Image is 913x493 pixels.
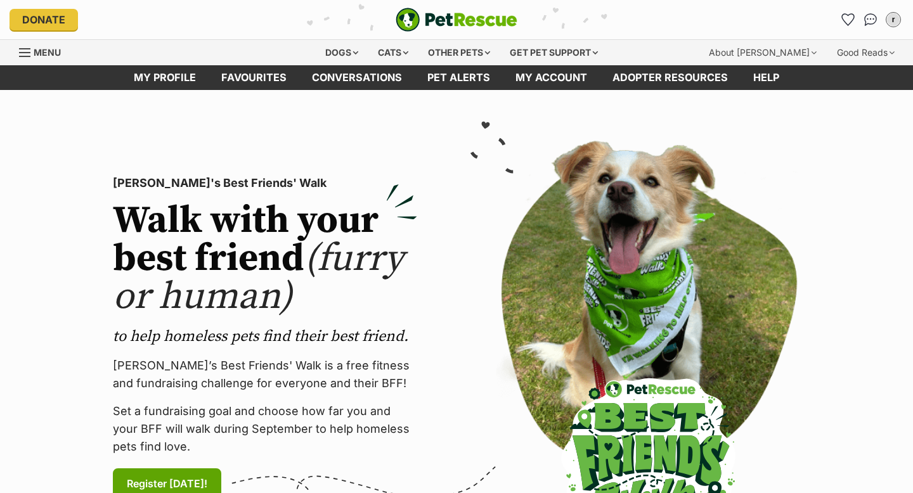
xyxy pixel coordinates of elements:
[838,10,903,30] ul: Account quick links
[316,40,367,65] div: Dogs
[887,13,900,26] div: r
[864,13,877,26] img: chat-41dd97257d64d25036548639549fe6c8038ab92f7586957e7f3b1b290dea8141.svg
[741,65,792,90] a: Help
[299,65,415,90] a: conversations
[113,202,417,316] h2: Walk with your best friend
[209,65,299,90] a: Favourites
[600,65,741,90] a: Adopter resources
[10,9,78,30] a: Donate
[415,65,503,90] a: Pet alerts
[19,40,70,63] a: Menu
[838,10,858,30] a: Favourites
[501,40,607,65] div: Get pet support
[419,40,499,65] div: Other pets
[121,65,209,90] a: My profile
[369,40,417,65] div: Cats
[503,65,600,90] a: My account
[113,326,417,347] p: to help homeless pets find their best friend.
[700,40,826,65] div: About [PERSON_NAME]
[113,235,404,321] span: (furry or human)
[396,8,517,32] a: PetRescue
[828,40,903,65] div: Good Reads
[860,10,881,30] a: Conversations
[396,8,517,32] img: logo-e224e6f780fb5917bec1dbf3a21bbac754714ae5b6737aabdf751b685950b380.svg
[113,402,417,456] p: Set a fundraising goal and choose how far you and your BFF will walk during September to help hom...
[883,10,903,30] button: My account
[113,357,417,392] p: [PERSON_NAME]’s Best Friends' Walk is a free fitness and fundraising challenge for everyone and t...
[34,47,61,58] span: Menu
[127,476,207,491] span: Register [DATE]!
[113,174,417,192] p: [PERSON_NAME]'s Best Friends' Walk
